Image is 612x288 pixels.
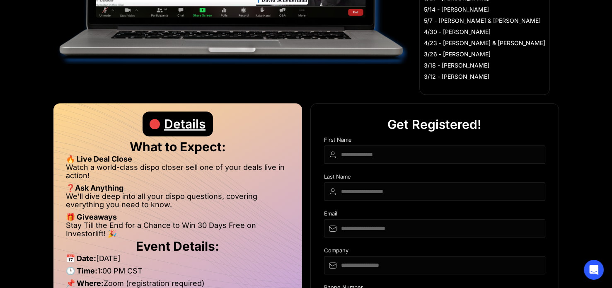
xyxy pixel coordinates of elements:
div: Open Intercom Messenger [584,260,604,280]
strong: Event Details: [136,239,219,254]
div: Email [324,211,545,219]
div: Company [324,247,545,256]
div: Get Registered! [387,112,481,137]
div: Details [164,111,206,136]
li: Watch a world-class dispo closer sell one of your deals live in action! [66,163,290,184]
strong: 🎁 Giveaways [66,213,117,221]
strong: What to Expect: [130,139,226,154]
li: 1:00 PM CST [66,267,290,279]
div: First Name [324,137,545,145]
li: Stay Till the End for a Chance to Win 30 Days Free on Investorlift! 🎉 [66,221,290,238]
div: Last Name [324,174,545,182]
li: [DATE] [66,254,290,267]
strong: 🔥 Live Deal Close [66,155,132,163]
strong: 📅 Date: [66,254,96,263]
strong: 🕒 Time: [66,266,97,275]
strong: 📌 Where: [66,279,104,288]
li: We’ll dive deep into all your dispo questions, covering everything you need to know. [66,192,290,213]
strong: ❓Ask Anything [66,184,123,192]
